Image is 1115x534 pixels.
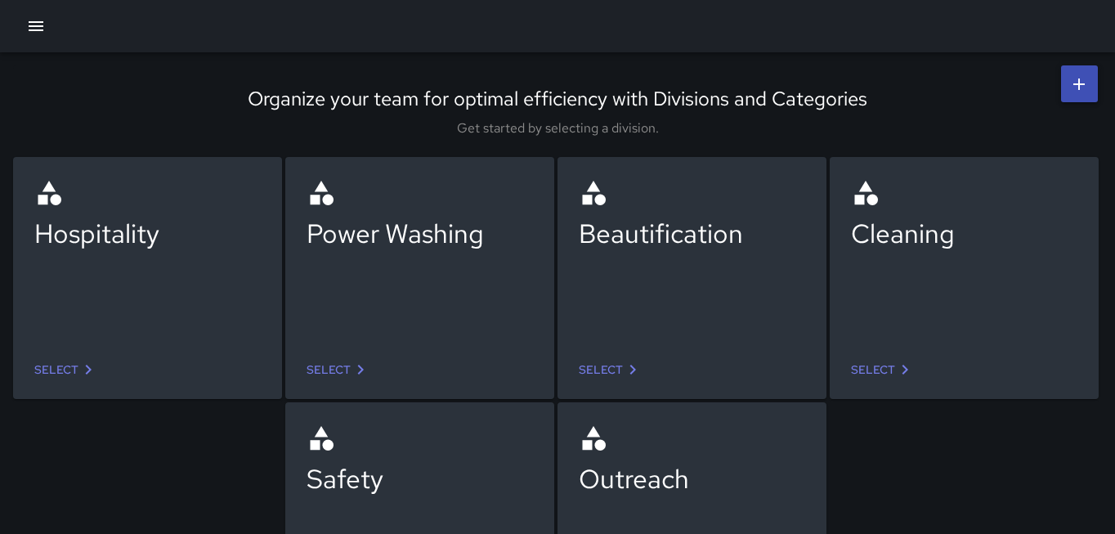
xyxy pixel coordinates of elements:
div: Beautification [579,216,805,251]
div: Hospitality [34,216,261,251]
div: Safety [307,461,533,496]
div: Cleaning [851,216,1077,251]
a: Select [28,355,105,385]
a: Select [300,355,377,385]
div: Get started by selecting a division. [34,119,1081,137]
div: Power Washing [307,216,533,251]
a: Select [572,355,649,385]
a: Select [844,355,921,385]
div: Outreach [579,461,805,496]
div: Organize your team for optimal efficiency with Divisions and Categories [34,86,1081,111]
